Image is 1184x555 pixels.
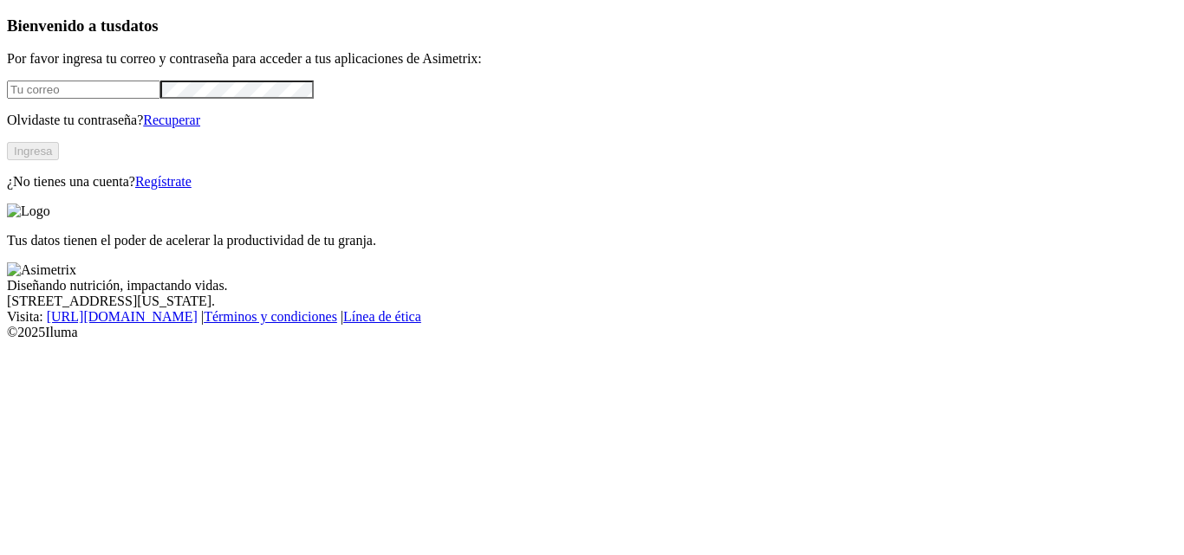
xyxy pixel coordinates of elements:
a: Línea de ética [343,309,421,324]
div: Visita : | | [7,309,1177,325]
a: Recuperar [143,113,200,127]
a: [URL][DOMAIN_NAME] [47,309,198,324]
div: © 2025 Iluma [7,325,1177,340]
p: ¿No tienes una cuenta? [7,174,1177,190]
input: Tu correo [7,81,160,99]
div: Diseñando nutrición, impactando vidas. [7,278,1177,294]
p: Por favor ingresa tu correo y contraseña para acceder a tus aplicaciones de Asimetrix: [7,51,1177,67]
p: Olvidaste tu contraseña? [7,113,1177,128]
button: Ingresa [7,142,59,160]
div: [STREET_ADDRESS][US_STATE]. [7,294,1177,309]
span: datos [121,16,159,35]
a: Regístrate [135,174,192,189]
p: Tus datos tienen el poder de acelerar la productividad de tu granja. [7,233,1177,248]
a: Términos y condiciones [204,309,337,324]
img: Asimetrix [7,262,76,278]
h3: Bienvenido a tus [7,16,1177,35]
img: Logo [7,203,50,219]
